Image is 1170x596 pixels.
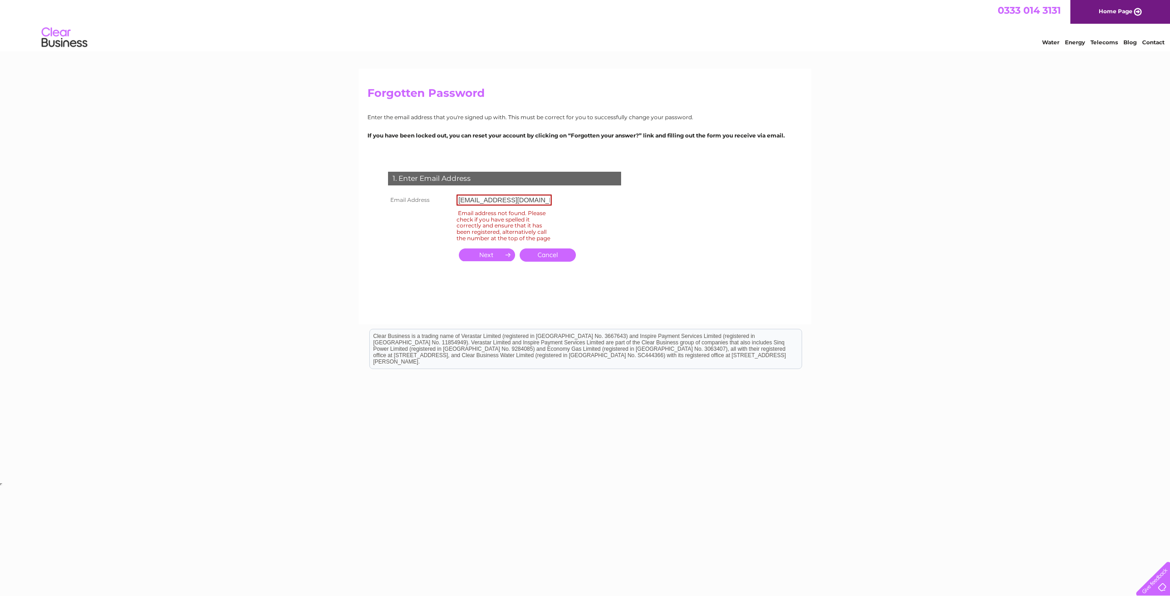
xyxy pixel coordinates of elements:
th: Email Address [386,192,454,208]
img: logo.png [41,24,88,52]
a: Blog [1123,39,1137,46]
a: Telecoms [1090,39,1118,46]
p: Enter the email address that you're signed up with. This must be correct for you to successfully ... [367,113,803,121]
a: Energy [1065,39,1085,46]
div: Clear Business is a trading name of Verastar Limited (registered in [GEOGRAPHIC_DATA] No. 3667643... [370,5,802,44]
p: If you have been locked out, you can reset your account by clicking on “Forgotten your answer?” l... [367,131,803,140]
a: Contact [1142,39,1165,46]
a: 0333 014 3131 [998,5,1061,16]
div: 1. Enter Email Address [388,172,621,185]
div: Email address not found. Please check if you have spelled it correctly and ensure that it has bee... [457,208,552,243]
a: Cancel [520,248,576,262]
h2: Forgotten Password [367,87,803,104]
a: Water [1042,39,1059,46]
